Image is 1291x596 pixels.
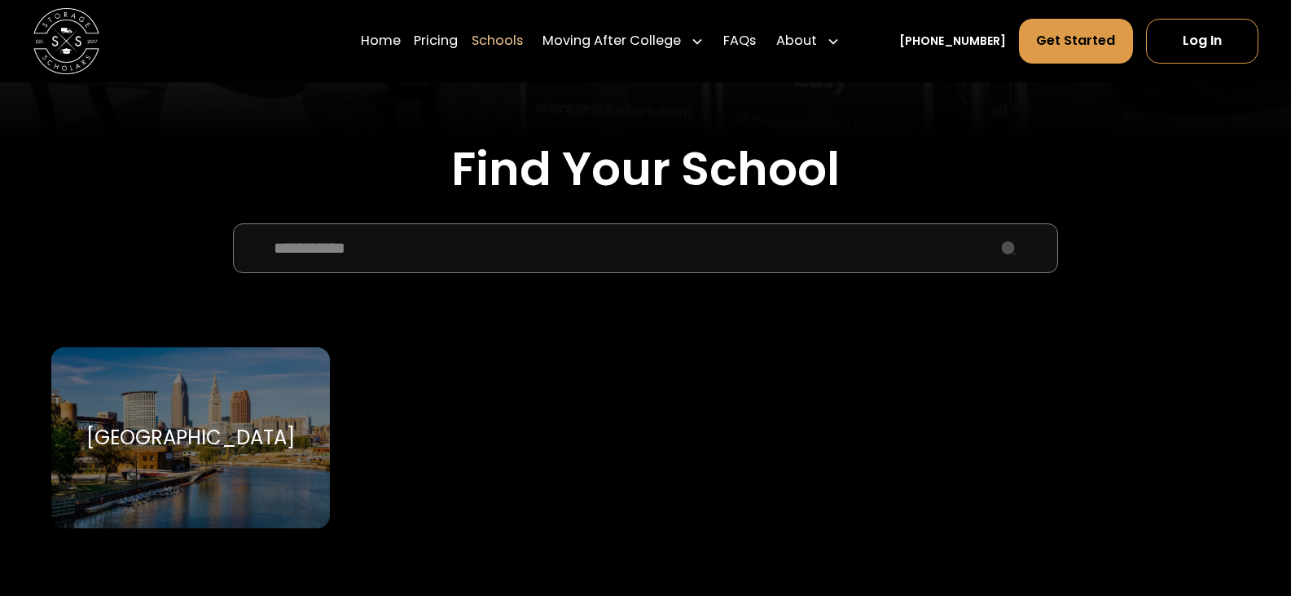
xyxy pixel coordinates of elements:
[723,18,756,64] a: FAQs
[1146,19,1258,64] a: Log In
[33,8,99,74] img: Storage Scholars main logo
[1019,19,1133,64] a: Get Started
[414,18,458,64] a: Pricing
[472,18,523,64] a: Schools
[536,18,711,64] div: Moving After College
[51,141,1239,196] h2: Find Your School
[51,347,330,529] a: Go to selected school
[361,18,401,64] a: Home
[542,31,681,51] div: Moving After College
[770,18,847,64] div: About
[899,33,1006,50] a: [PHONE_NUMBER]
[51,223,1239,567] form: School Select Form
[86,426,296,450] div: [GEOGRAPHIC_DATA]
[776,31,817,51] div: About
